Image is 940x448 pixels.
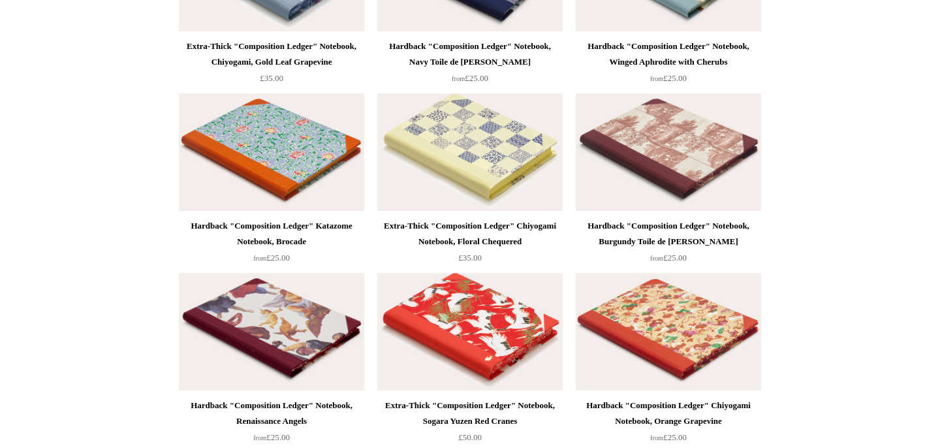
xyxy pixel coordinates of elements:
[260,73,283,83] span: £35.00
[179,93,364,211] a: Hardback "Composition Ledger" Katazome Notebook, Brocade Hardback "Composition Ledger" Katazome N...
[377,39,563,92] a: Hardback "Composition Ledger" Notebook, Navy Toile de [PERSON_NAME] from£25.00
[179,93,364,211] img: Hardback "Composition Ledger" Katazome Notebook, Brocade
[579,39,758,70] div: Hardback "Composition Ledger" Notebook, Winged Aphrodite with Cherubs
[377,218,563,272] a: Extra-Thick "Composition Ledger" Chiyogami Notebook, Floral Chequered £35.00
[650,434,663,441] span: from
[650,432,687,442] span: £25.00
[576,93,761,211] img: Hardback "Composition Ledger" Notebook, Burgundy Toile de Jouy
[182,398,361,429] div: Hardback "Composition Ledger" Notebook, Renaissance Angels
[253,253,290,263] span: £25.00
[179,273,364,391] img: Hardback "Composition Ledger" Notebook, Renaissance Angels
[381,218,559,249] div: Extra-Thick "Composition Ledger" Chiyogami Notebook, Floral Chequered
[179,218,364,272] a: Hardback "Composition Ledger" Katazome Notebook, Brocade from£25.00
[579,218,758,249] div: Hardback "Composition Ledger" Notebook, Burgundy Toile de [PERSON_NAME]
[650,75,663,82] span: from
[377,273,563,391] img: Extra-Thick "Composition Ledger" Notebook, Sogara Yuzen Red Cranes
[650,255,663,262] span: from
[576,93,761,211] a: Hardback "Composition Ledger" Notebook, Burgundy Toile de Jouy Hardback "Composition Ledger" Note...
[458,432,482,442] span: £50.00
[253,432,290,442] span: £25.00
[377,93,563,211] a: Extra-Thick "Composition Ledger" Chiyogami Notebook, Floral Chequered Extra-Thick "Composition Le...
[182,39,361,70] div: Extra-Thick "Composition Ledger" Notebook, Chiyogami, Gold Leaf Grapevine
[576,39,761,92] a: Hardback "Composition Ledger" Notebook, Winged Aphrodite with Cherubs from£25.00
[179,273,364,391] a: Hardback "Composition Ledger" Notebook, Renaissance Angels Hardback "Composition Ledger" Notebook...
[377,93,563,211] img: Extra-Thick "Composition Ledger" Chiyogami Notebook, Floral Chequered
[452,75,465,82] span: from
[452,73,488,83] span: £25.00
[182,218,361,249] div: Hardback "Composition Ledger" Katazome Notebook, Brocade
[253,255,266,262] span: from
[579,398,758,429] div: Hardback "Composition Ledger" Chiyogami Notebook, Orange Grapevine
[650,253,687,263] span: £25.00
[253,434,266,441] span: from
[381,398,559,429] div: Extra-Thick "Composition Ledger" Notebook, Sogara Yuzen Red Cranes
[179,39,364,92] a: Extra-Thick "Composition Ledger" Notebook, Chiyogami, Gold Leaf Grapevine £35.00
[576,273,761,391] a: Hardback "Composition Ledger" Chiyogami Notebook, Orange Grapevine Hardback "Composition Ledger" ...
[650,73,687,83] span: £25.00
[576,273,761,391] img: Hardback "Composition Ledger" Chiyogami Notebook, Orange Grapevine
[381,39,559,70] div: Hardback "Composition Ledger" Notebook, Navy Toile de [PERSON_NAME]
[377,273,563,391] a: Extra-Thick "Composition Ledger" Notebook, Sogara Yuzen Red Cranes Extra-Thick "Composition Ledge...
[458,253,482,263] span: £35.00
[576,218,761,272] a: Hardback "Composition Ledger" Notebook, Burgundy Toile de [PERSON_NAME] from£25.00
